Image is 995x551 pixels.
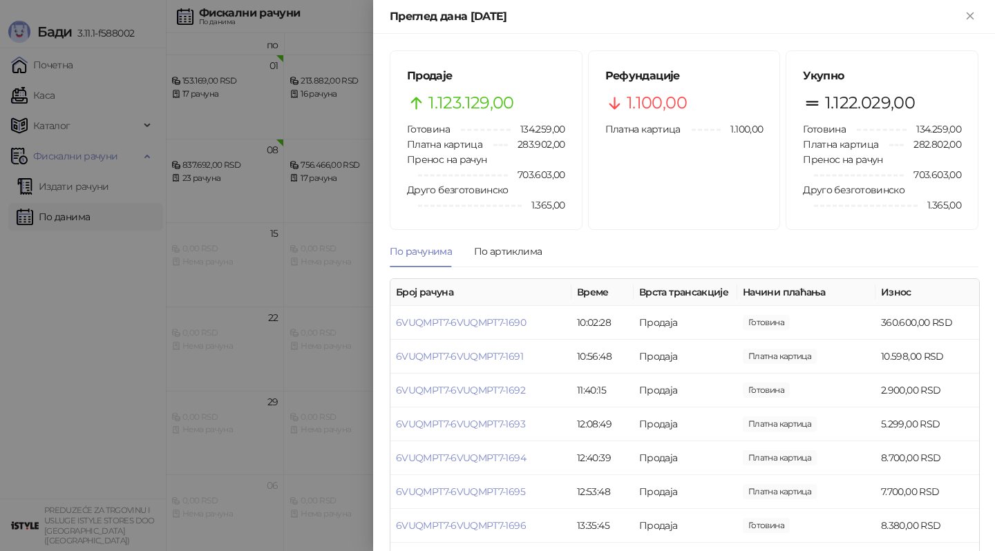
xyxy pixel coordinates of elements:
span: 282.802,00 [904,137,961,152]
span: 1.100,00 [627,90,687,116]
span: 703.603,00 [904,167,961,182]
span: 2.900,00 [743,383,790,398]
td: 12:40:39 [571,441,634,475]
td: 8.700,00 RSD [875,441,979,475]
th: Врста трансакције [634,279,737,306]
a: 6VUQMPT7-6VUQMPT7-1692 [396,384,525,396]
td: 10.598,00 RSD [875,340,979,374]
span: Платна картица [407,138,482,151]
div: По рачунима [390,244,452,259]
span: 1.365,00 [522,197,565,213]
td: 8.380,00 RSD [875,509,979,543]
button: Close [962,8,978,25]
td: 360.600,00 RSD [875,306,979,340]
td: 12:53:48 [571,475,634,509]
a: 6VUQMPT7-6VUQMPT7-1690 [396,316,526,329]
td: 7.700,00 RSD [875,475,979,509]
span: 8.380,00 [743,518,790,533]
span: 283.902,00 [508,137,565,152]
span: Пренос на рачун [803,153,882,166]
td: 2.900,00 RSD [875,374,979,407]
span: Друго безготовинско [803,184,904,196]
span: 134.259,00 [511,122,565,137]
td: Продаја [634,407,737,441]
span: 5.299,00 [743,416,817,432]
span: Пренос на рачун [407,153,486,166]
td: Продаја [634,374,737,407]
th: Време [571,279,634,306]
span: Готовина [803,123,846,135]
td: 11:40:15 [571,374,634,407]
td: Продаја [634,340,737,374]
h5: Продаје [407,68,565,84]
td: 13:35:45 [571,509,634,543]
span: Платна картица [605,123,681,135]
span: 8.700,00 [743,450,817,465]
td: 5.299,00 RSD [875,407,979,441]
div: Преглед дана [DATE] [390,8,962,25]
span: 1.122.029,00 [825,90,915,116]
span: 703.603,00 [508,167,565,182]
a: 6VUQMPT7-6VUQMPT7-1691 [396,350,523,362]
a: 6VUQMPT7-6VUQMPT7-1695 [396,485,525,498]
td: Продаја [634,306,737,340]
span: Друго безготовинско [407,184,509,196]
td: 10:56:48 [571,340,634,374]
h5: Укупно [803,68,961,84]
th: Број рачуна [390,279,571,306]
td: Продаја [634,509,737,543]
td: Продаја [634,475,737,509]
div: По артиклима [474,244,542,259]
span: Готовина [407,123,450,135]
span: 10.598,00 [743,349,817,364]
span: 7.700,00 [743,484,817,499]
h5: Рефундације [605,68,764,84]
th: Начини плаћања [737,279,875,306]
a: 6VUQMPT7-6VUQMPT7-1696 [396,519,526,532]
a: 6VUQMPT7-6VUQMPT7-1693 [396,418,525,430]
span: 1.365,00 [918,197,961,213]
th: Износ [875,279,979,306]
td: Продаја [634,441,737,475]
span: 1.123.129,00 [428,90,513,116]
span: 134.259,00 [907,122,961,137]
td: 10:02:28 [571,306,634,340]
span: 0,00 [743,315,790,330]
a: 6VUQMPT7-6VUQMPT7-1694 [396,452,526,464]
td: 12:08:49 [571,407,634,441]
span: 1.100,00 [721,122,763,137]
span: Платна картица [803,138,878,151]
